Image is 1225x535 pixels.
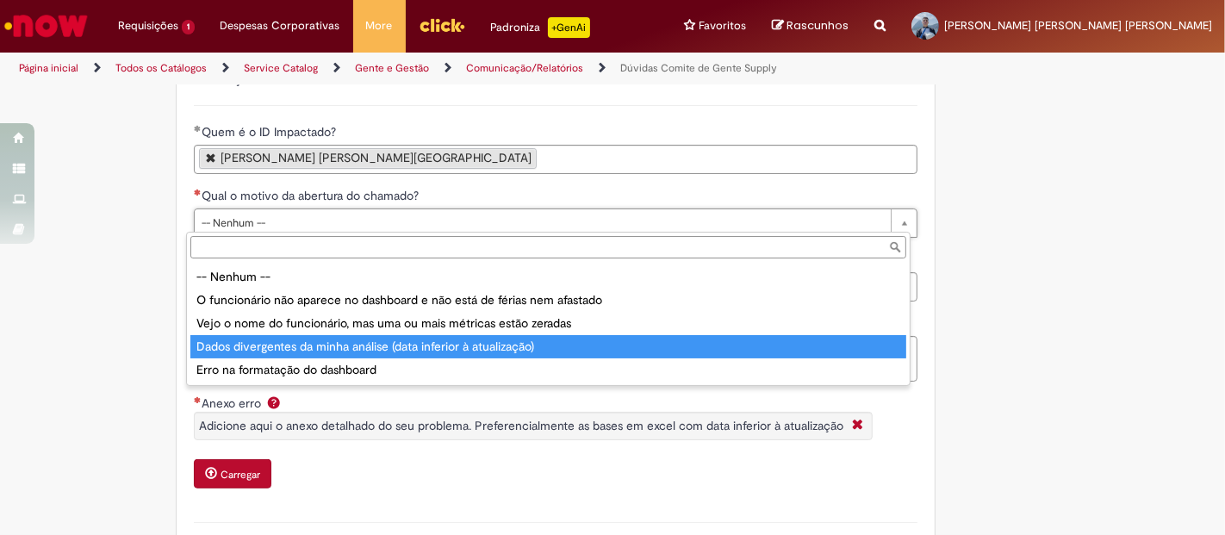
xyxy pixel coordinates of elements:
[190,289,906,312] div: O funcionário não aparece no dashboard e não está de férias nem afastado
[190,265,906,289] div: -- Nenhum --
[190,312,906,335] div: Vejo o nome do funcionário, mas uma ou mais métricas estão zeradas
[190,335,906,358] div: Dados divergentes da minha análise (data inferior à atualização)
[190,358,906,382] div: Erro na formatação do dashboard
[187,262,910,385] ul: Qual o motivo da abertura do chamado?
